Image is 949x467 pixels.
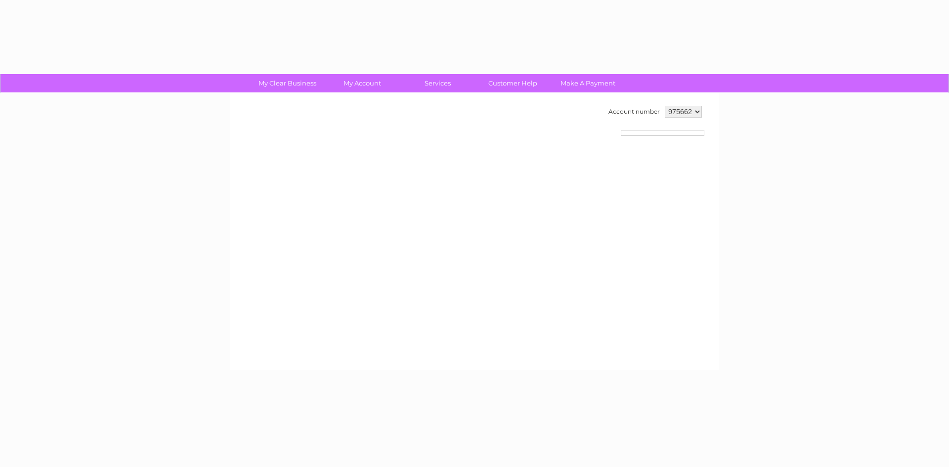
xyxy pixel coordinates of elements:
[472,74,554,92] a: Customer Help
[322,74,403,92] a: My Account
[606,103,662,120] td: Account number
[547,74,629,92] a: Make A Payment
[247,74,328,92] a: My Clear Business
[397,74,478,92] a: Services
